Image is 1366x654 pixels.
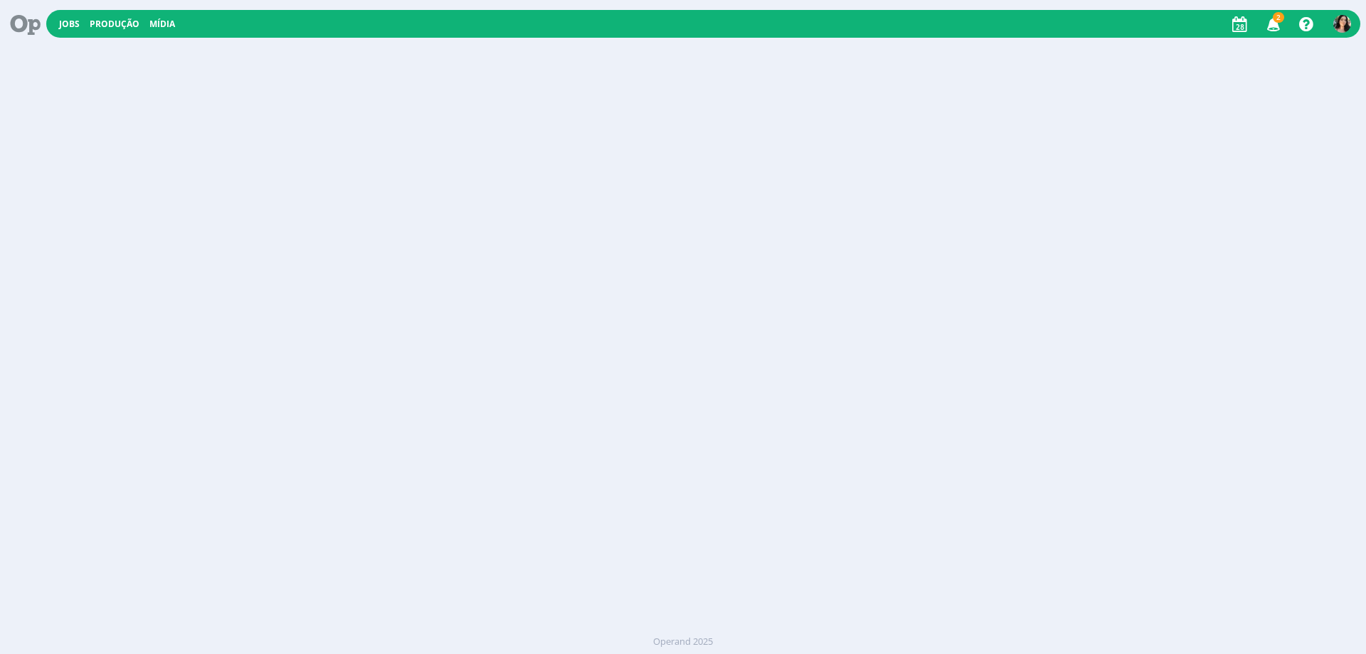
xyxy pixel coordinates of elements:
a: Jobs [59,18,80,30]
a: Produção [90,18,139,30]
span: 2 [1273,12,1284,23]
button: Mídia [145,19,179,30]
img: T [1333,15,1351,33]
button: Produção [85,19,144,30]
button: 2 [1258,11,1287,37]
button: Jobs [55,19,84,30]
button: T [1333,11,1352,36]
a: Mídia [149,18,175,30]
